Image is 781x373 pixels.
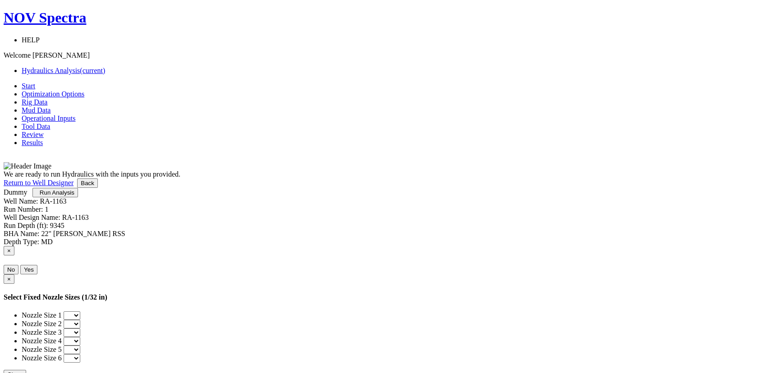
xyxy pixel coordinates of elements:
[4,230,40,237] label: BHA Name:
[7,247,11,254] span: ×
[4,197,38,205] label: Well Name:
[7,276,11,282] span: ×
[22,67,105,74] a: Hydraulics Analysis(current)
[41,230,125,237] label: 22" [PERSON_NAME] RSS
[4,238,39,246] label: Depth Type:
[22,328,62,336] label: Nozzle Size 3
[84,293,105,301] span: 1/32 in
[4,162,51,170] img: Header Image
[77,178,98,188] button: Back
[4,265,18,274] button: No
[4,222,48,229] label: Run Depth (ft):
[22,36,40,44] span: HELP
[4,51,31,59] span: Welcome
[22,346,62,353] label: Nozzle Size 5
[40,189,74,196] span: Run Analysis
[22,114,76,122] a: Operational Inputs
[40,197,66,205] label: RA-1163
[4,246,14,255] button: Close
[50,222,64,229] label: 9345
[20,265,37,274] button: Yes
[22,139,43,146] a: Results
[4,179,74,186] a: Return to Well Designer
[4,188,27,196] a: Dummy
[22,90,84,98] a: Optimization Options
[4,214,60,221] label: Well Design Name:
[32,188,78,197] button: Run Analysis
[22,131,44,138] a: Review
[4,205,43,213] label: Run Number:
[22,82,35,90] a: Start
[22,354,62,362] label: Nozzle Size 6
[62,214,89,221] label: RA-1163
[22,337,62,345] label: Nozzle Size 4
[4,170,180,178] span: We are ready to run Hydraulics with the inputs you provided.
[45,205,49,213] label: 1
[22,106,51,114] a: Mud Data
[4,274,14,284] button: Close
[22,98,47,106] a: Rig Data
[22,311,62,319] label: Nozzle Size 1
[4,9,777,26] a: NOV Spectra
[41,238,53,246] label: MD
[22,320,62,328] label: Nozzle Size 2
[32,51,90,59] span: [PERSON_NAME]
[4,293,777,301] h4: Select Fixed Nozzle Sizes ( )
[80,67,105,74] span: (current)
[22,123,50,130] a: Tool Data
